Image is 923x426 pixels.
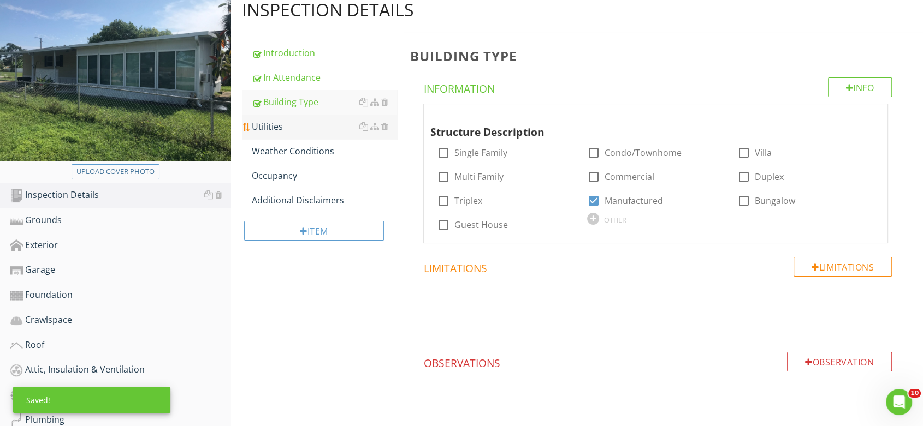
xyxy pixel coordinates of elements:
[755,171,784,182] label: Duplex
[430,109,858,140] div: Structure Description
[454,195,482,206] label: Triplex
[76,166,155,177] div: Upload cover photo
[410,49,906,63] h3: Building Type
[10,388,231,402] div: HVAC
[13,387,170,413] div: Saved!
[605,147,682,158] label: Condo/Townhome
[794,257,892,277] div: Limitations
[252,71,398,84] div: In Attendance
[72,164,159,179] button: Upload cover photo
[252,46,398,59] div: Introduction
[755,195,795,206] label: Bungalow
[424,257,892,275] h4: Limitations
[252,194,398,207] div: Additional Disclaimers
[454,171,504,182] label: Multi Family
[244,221,384,241] div: Item
[424,352,892,370] h4: Observations
[10,288,231,302] div: Foundation
[908,389,921,398] span: 10
[10,313,231,327] div: Crawlspace
[10,188,231,202] div: Inspection Details
[10,363,231,377] div: Attic, Insulation & Ventilation
[755,147,772,158] label: Villa
[252,120,398,133] div: Utilities
[454,147,507,158] label: Single Family
[604,215,626,224] div: OTHER
[424,77,892,96] h4: Information
[605,195,663,206] label: Manufactured
[886,389,912,415] iframe: Intercom live chat
[252,145,398,158] div: Weather Conditions
[10,238,231,253] div: Exterior
[454,219,508,230] label: Guest House
[252,169,398,182] div: Occupancy
[10,213,231,227] div: Grounds
[10,338,231,352] div: Roof
[828,77,892,97] div: Info
[252,95,398,109] div: Building Type
[787,352,892,371] div: Observation
[605,171,654,182] label: Commercial
[10,263,231,277] div: Garage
